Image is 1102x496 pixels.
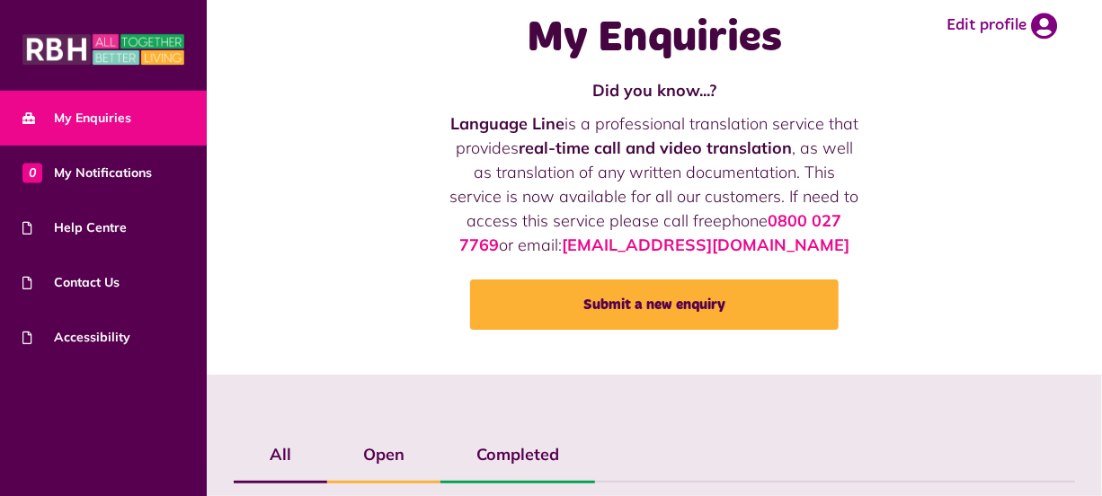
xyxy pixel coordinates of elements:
[459,210,842,255] a: 0800 027 7769
[519,137,792,158] strong: real-time call and video translation
[22,218,127,237] span: Help Centre
[22,163,42,182] span: 0
[449,13,860,65] h1: My Enquiries
[440,429,595,481] label: Completed
[592,80,716,101] strong: Did you know...?
[22,273,120,292] span: Contact Us
[327,429,440,481] label: Open
[470,279,839,330] a: Submit a new enquiry
[450,113,564,134] strong: Language Line
[562,235,849,255] a: [EMAIL_ADDRESS][DOMAIN_NAME]
[22,328,130,347] span: Accessibility
[22,109,131,128] span: My Enquiries
[449,111,860,257] p: is a professional translation service that provides , as well as translation of any written docum...
[22,31,184,67] img: MyRBH
[234,429,327,481] label: All
[22,164,152,182] span: My Notifications
[946,13,1057,40] a: Edit profile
